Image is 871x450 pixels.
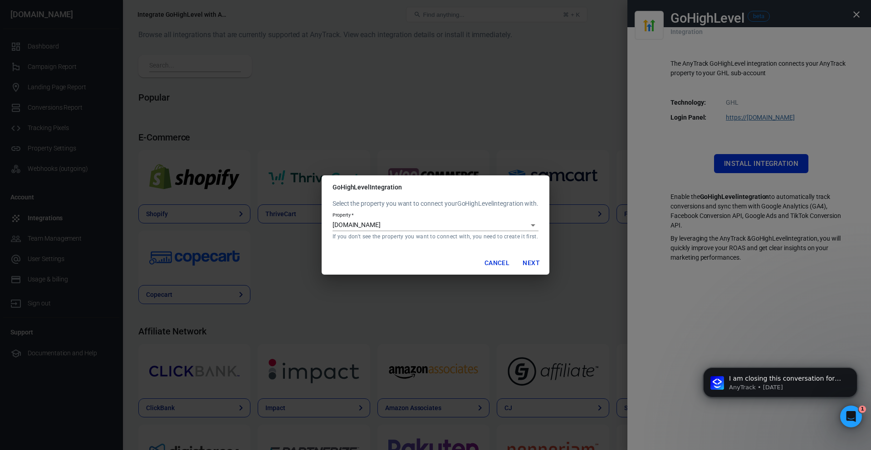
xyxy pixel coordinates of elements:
p: Select the property you want to connect your GoHighLevel integration with. [333,199,538,208]
span: 1 [859,406,866,413]
iframe: Intercom notifications message [690,348,871,426]
iframe: Intercom live chat [840,406,862,427]
button: Cancel [481,255,513,271]
h2: GoHighLevel Integration [322,175,549,199]
button: Next [517,255,546,271]
p: If you don't see the property you want to connect with, you need to create it first. [333,233,538,240]
label: Property [333,211,354,218]
button: Open [527,219,539,232]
